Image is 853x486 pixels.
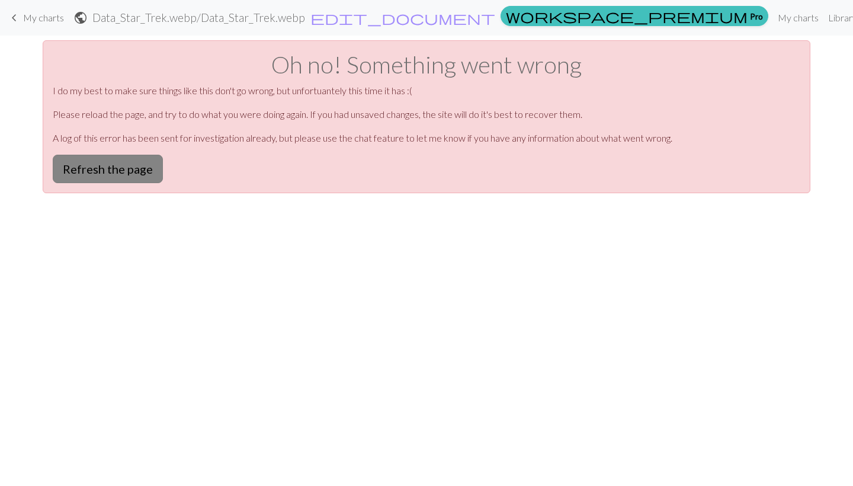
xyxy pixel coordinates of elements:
[92,11,305,24] h2: Data_Star_Trek.webp / Data_Star_Trek.webp
[773,6,823,30] a: My charts
[53,50,800,79] h1: Oh no! Something went wrong
[7,8,64,28] a: My charts
[53,131,800,145] p: A log of this error has been sent for investigation already, but please use the chat feature to l...
[310,9,495,26] span: edit_document
[506,8,748,24] span: workspace_premium
[53,107,800,121] p: Please reload the page, and try to do what you were doing again. If you had unsaved changes, the ...
[7,9,21,26] span: keyboard_arrow_left
[53,155,163,183] button: Refresh the page
[23,12,64,23] span: My charts
[501,6,768,26] a: Pro
[53,84,800,98] p: I do my best to make sure things like this don't go wrong, but unfortuantely this time it has :(
[73,9,88,26] span: public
